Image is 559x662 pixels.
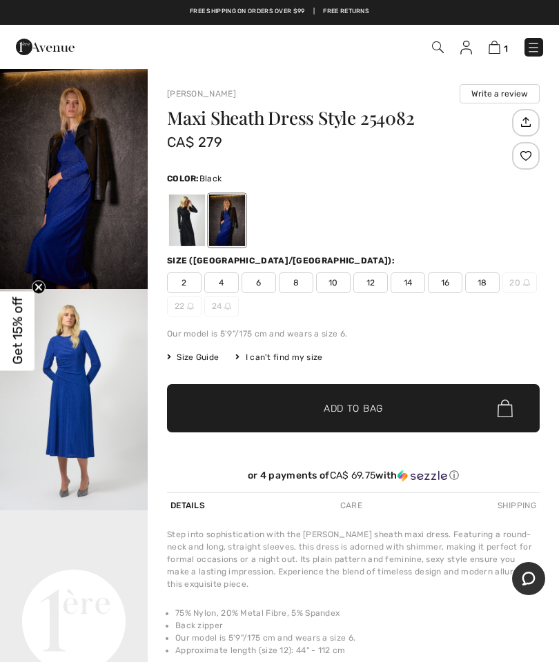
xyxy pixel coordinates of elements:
[337,493,366,518] div: Care
[167,89,236,99] a: [PERSON_NAME]
[167,109,509,127] h1: Maxi Sheath Dress Style 254082
[330,470,376,481] span: CA$ 69.75
[514,110,537,134] img: Share
[16,39,75,52] a: 1ère Avenue
[504,43,508,54] span: 1
[167,528,540,590] div: Step into sophistication with the [PERSON_NAME] sheath maxi dress. Featuring a round-neck and lon...
[242,272,276,293] span: 6
[523,279,530,286] img: ring-m.svg
[167,351,219,363] span: Size Guide
[313,7,315,17] span: |
[353,272,388,293] span: 12
[167,384,540,432] button: Add to Bag
[391,272,425,293] span: 14
[175,607,540,619] li: 75% Nylon, 20% Metal Fibre, 5% Spandex
[167,254,398,267] div: Size ([GEOGRAPHIC_DATA]/[GEOGRAPHIC_DATA]):
[167,296,202,317] span: 22
[460,41,472,54] img: My Info
[512,562,545,596] iframe: Opens a widget where you can chat to one of our agents
[209,194,245,246] div: Royal Sapphire 163
[489,41,500,54] img: Shopping Bag
[167,272,202,293] span: 2
[465,272,500,293] span: 18
[224,303,231,310] img: ring-m.svg
[167,470,540,487] div: or 4 payments ofCA$ 69.75withSezzle Click to learn more about Sezzle
[16,33,75,61] img: 1ère Avenue
[489,39,508,55] a: 1
[324,401,383,416] span: Add to Bag
[190,7,305,17] a: Free shipping on orders over $99
[428,272,462,293] span: 16
[167,174,199,183] span: Color:
[279,272,313,293] span: 8
[199,174,222,183] span: Black
[32,281,46,294] button: Close teaser
[204,272,239,293] span: 4
[316,272,351,293] span: 10
[498,399,513,417] img: Bag.svg
[527,41,540,54] img: Menu
[167,470,540,482] div: or 4 payments of with
[460,84,540,103] button: Write a review
[167,328,540,340] div: Our model is 5'9"/175 cm and wears a size 6.
[175,644,540,656] li: Approximate length (size 12): 44" - 112 cm
[494,493,540,518] div: Shipping
[187,303,194,310] img: ring-m.svg
[502,272,537,293] span: 20
[204,296,239,317] span: 24
[167,493,208,518] div: Details
[167,134,222,150] span: CA$ 279
[432,41,444,53] img: Search
[175,632,540,644] li: Our model is 5'9"/175 cm and wears a size 6.
[323,7,369,17] a: Free Returns
[10,297,26,365] span: Get 15% off
[169,194,205,246] div: Black
[398,470,447,482] img: Sezzle
[235,351,322,363] div: I can't find my size
[175,619,540,632] li: Back zipper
